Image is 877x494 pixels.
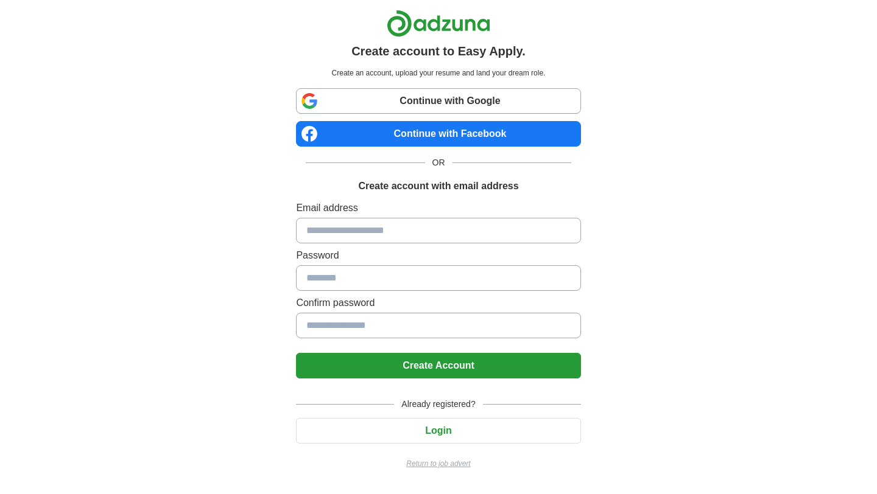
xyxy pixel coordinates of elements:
a: Continue with Facebook [296,121,580,147]
label: Email address [296,201,580,215]
p: Create an account, upload your resume and land your dream role. [298,68,578,78]
img: Adzuna logo [387,10,490,37]
h1: Create account with email address [358,179,518,193]
h1: Create account to Easy Apply. [351,42,526,60]
a: Login [296,425,580,436]
a: Return to job advert [296,458,580,469]
button: Create Account [296,353,580,378]
label: Password [296,248,580,263]
span: Already registered? [394,398,482,411]
label: Confirm password [296,296,580,310]
span: OR [425,156,453,169]
button: Login [296,418,580,444]
a: Continue with Google [296,88,580,114]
